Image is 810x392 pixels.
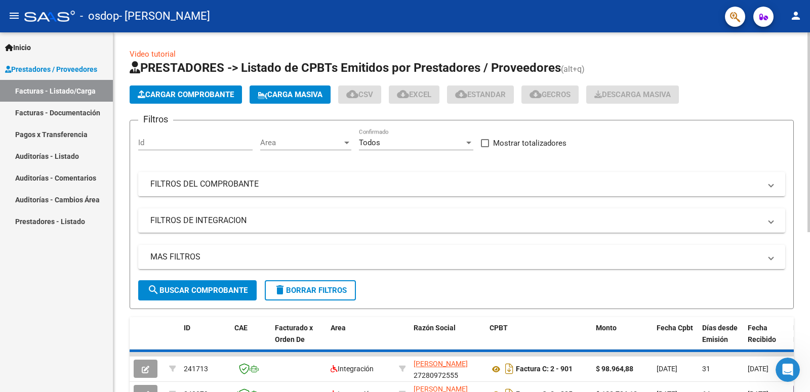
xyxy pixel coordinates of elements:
[596,365,633,373] strong: $ 98.964,88
[397,90,431,99] span: EXCEL
[130,50,176,59] a: Video tutorial
[80,5,119,27] span: - osdop
[698,317,744,362] datatable-header-cell: Días desde Emisión
[748,365,768,373] span: [DATE]
[346,88,358,100] mat-icon: cloud_download
[274,284,286,296] mat-icon: delete
[234,324,248,332] span: CAE
[493,137,566,149] span: Mostrar totalizadores
[485,317,592,362] datatable-header-cell: CPBT
[521,85,579,104] button: Gecros
[184,324,190,332] span: ID
[150,179,761,190] mat-panel-title: FILTROS DEL COMPROBANTE
[138,172,785,196] mat-expansion-panel-header: FILTROS DEL COMPROBANTE
[592,317,653,362] datatable-header-cell: Monto
[596,324,617,332] span: Monto
[447,85,514,104] button: Estandar
[561,64,585,74] span: (alt+q)
[455,88,467,100] mat-icon: cloud_download
[586,85,679,104] button: Descarga Masiva
[490,324,508,332] span: CPBT
[327,317,395,362] datatable-header-cell: Area
[748,324,776,343] span: Fecha Recibido
[586,85,679,104] app-download-masive: Descarga masiva de comprobantes (adjuntos)
[397,88,409,100] mat-icon: cloud_download
[338,85,381,104] button: CSV
[138,245,785,269] mat-expansion-panel-header: MAS FILTROS
[657,324,693,332] span: Fecha Cpbt
[503,361,516,377] i: Descargar documento
[138,112,173,126] h3: Filtros
[530,90,571,99] span: Gecros
[516,365,573,373] strong: Factura C: 2 - 901
[414,324,456,332] span: Razón Social
[702,365,710,373] span: 31
[346,90,373,99] span: CSV
[138,90,234,99] span: Cargar Comprobante
[260,138,342,147] span: Area
[414,360,468,368] span: [PERSON_NAME]
[184,365,208,373] span: 241713
[5,42,31,53] span: Inicio
[331,324,346,332] span: Area
[530,88,542,100] mat-icon: cloud_download
[138,280,257,300] button: Buscar Comprobante
[119,5,210,27] span: - [PERSON_NAME]
[271,317,327,362] datatable-header-cell: Facturado x Orden De
[274,286,347,295] span: Borrar Filtros
[130,85,242,104] button: Cargar Comprobante
[138,208,785,233] mat-expansion-panel-header: FILTROS DE INTEGRACION
[5,64,97,75] span: Prestadores / Proveedores
[147,284,159,296] mat-icon: search
[180,317,230,362] datatable-header-cell: ID
[359,138,380,147] span: Todos
[455,90,506,99] span: Estandar
[702,324,738,343] span: Días desde Emisión
[150,251,761,263] mat-panel-title: MAS FILTROS
[594,90,671,99] span: Descarga Masiva
[410,317,485,362] datatable-header-cell: Razón Social
[8,10,20,22] mat-icon: menu
[414,358,481,379] div: 27280972555
[653,317,698,362] datatable-header-cell: Fecha Cpbt
[147,286,248,295] span: Buscar Comprobante
[657,365,677,373] span: [DATE]
[265,280,356,300] button: Borrar Filtros
[790,10,802,22] mat-icon: person
[331,365,374,373] span: Integración
[389,85,439,104] button: EXCEL
[258,90,322,99] span: Carga Masiva
[130,61,561,75] span: PRESTADORES -> Listado de CPBTs Emitidos por Prestadores / Proveedores
[275,324,313,343] span: Facturado x Orden De
[250,85,331,104] button: Carga Masiva
[744,317,789,362] datatable-header-cell: Fecha Recibido
[230,317,271,362] datatable-header-cell: CAE
[776,358,800,382] iframe: Intercom live chat
[150,215,761,226] mat-panel-title: FILTROS DE INTEGRACION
